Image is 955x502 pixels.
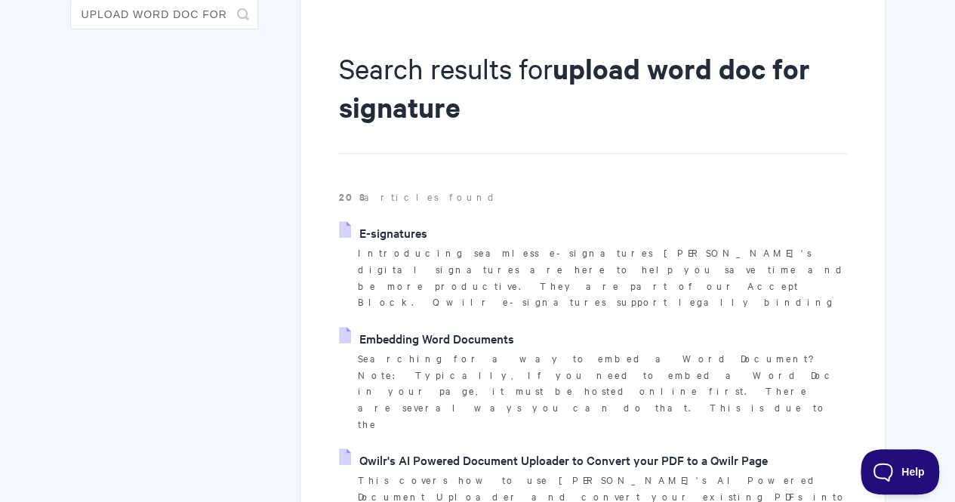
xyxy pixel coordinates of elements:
[861,449,940,494] iframe: Toggle Customer Support
[338,50,809,125] strong: upload word doc for signature
[339,221,427,244] a: E-signatures
[357,245,846,310] p: Introducing seamless e-signatures [PERSON_NAME]'s digital signatures are here to help you save ti...
[338,49,846,154] h1: Search results for
[339,327,513,350] a: Embedding Word Documents
[338,189,846,205] p: articles found
[357,350,846,433] p: Searching for a way to embed a Word Document? Note: Typically, If you need to embed a Word Doc in...
[338,189,363,204] strong: 208
[339,448,767,471] a: Qwilr's AI Powered Document Uploader to Convert your PDF to a Qwilr Page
